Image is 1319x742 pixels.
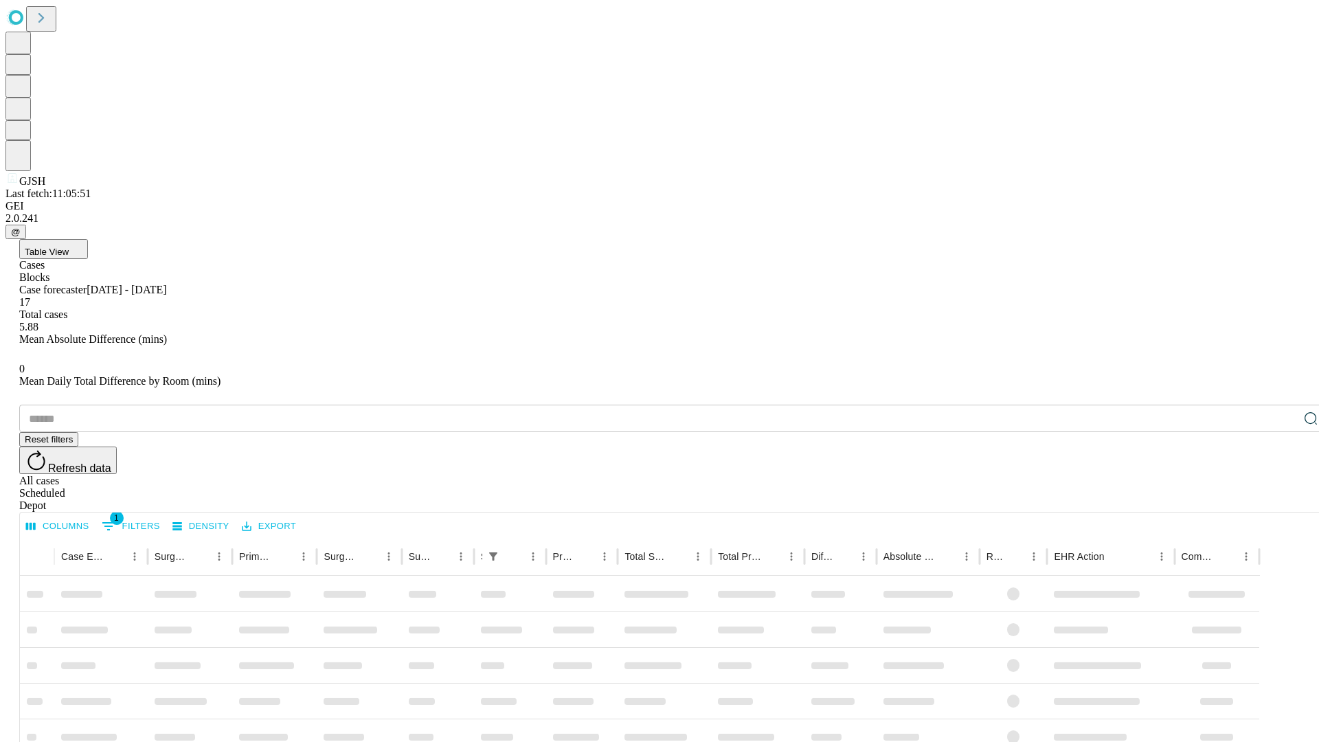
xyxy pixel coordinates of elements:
button: Sort [106,547,125,566]
div: Surgery Date [409,551,431,562]
span: GJSH [19,175,45,187]
div: Scheduled In Room Duration [481,551,482,562]
button: Show filters [98,515,164,537]
div: 2.0.241 [5,212,1314,225]
span: 0 [19,363,25,374]
div: Primary Service [239,551,273,562]
button: Menu [957,547,976,566]
button: Menu [125,547,144,566]
span: Refresh data [48,462,111,474]
span: Reset filters [25,434,73,445]
div: Surgeon Name [155,551,189,562]
button: Sort [504,547,523,566]
button: Menu [854,547,873,566]
button: Sort [360,547,379,566]
button: Export [238,516,300,537]
button: Menu [782,547,801,566]
button: Menu [294,547,313,566]
div: Absolute Difference [883,551,936,562]
div: Difference [811,551,833,562]
button: Sort [190,547,210,566]
button: Sort [275,547,294,566]
span: Table View [25,247,69,257]
button: Menu [1237,547,1256,566]
div: Total Predicted Duration [718,551,761,562]
button: Show filters [484,547,503,566]
button: Select columns [23,516,93,537]
button: Menu [210,547,229,566]
span: 17 [19,296,30,308]
span: Mean Absolute Difference (mins) [19,333,167,345]
button: Density [169,516,233,537]
div: Resolved in EHR [987,551,1004,562]
span: 1 [110,511,124,525]
button: Sort [1217,547,1237,566]
div: 1 active filter [484,547,503,566]
button: Reset filters [19,432,78,447]
div: GEI [5,200,1314,212]
span: 5.88 [19,321,38,333]
div: Case Epic Id [61,551,104,562]
span: [DATE] - [DATE] [87,284,166,295]
span: Last fetch: 11:05:51 [5,188,91,199]
button: Menu [379,547,398,566]
button: Sort [669,547,688,566]
span: Mean Daily Total Difference by Room (mins) [19,375,221,387]
button: Menu [523,547,543,566]
div: Predicted In Room Duration [553,551,575,562]
span: Total cases [19,308,67,320]
button: Menu [688,547,708,566]
button: Menu [451,547,471,566]
div: EHR Action [1054,551,1104,562]
button: Menu [1152,547,1171,566]
button: Sort [938,547,957,566]
button: Sort [835,547,854,566]
button: Table View [19,239,88,259]
button: Sort [576,547,595,566]
button: Menu [595,547,614,566]
button: Refresh data [19,447,117,474]
button: Menu [1024,547,1044,566]
div: Comments [1182,551,1216,562]
span: @ [11,227,21,237]
button: @ [5,225,26,239]
button: Sort [1005,547,1024,566]
div: Surgery Name [324,551,358,562]
button: Sort [763,547,782,566]
button: Sort [432,547,451,566]
button: Sort [1106,547,1125,566]
div: Total Scheduled Duration [624,551,668,562]
span: Case forecaster [19,284,87,295]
